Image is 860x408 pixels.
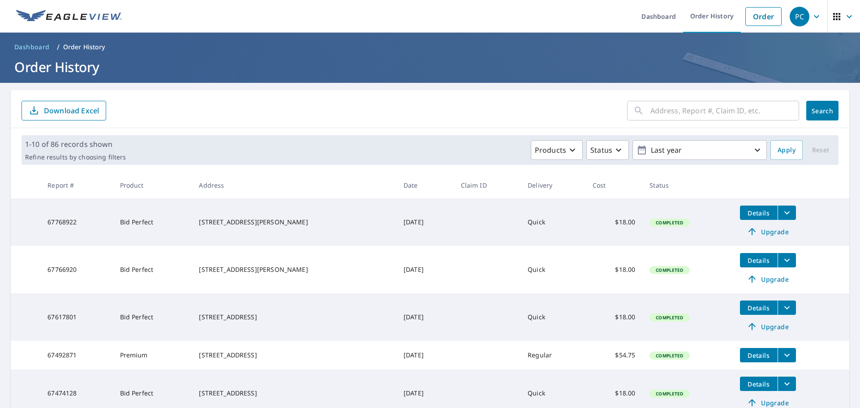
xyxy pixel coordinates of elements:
[650,391,688,397] span: Completed
[813,107,831,115] span: Search
[11,58,849,76] h1: Order History
[585,172,643,198] th: Cost
[650,352,688,359] span: Completed
[113,246,192,293] td: Bid Perfect
[740,224,796,239] a: Upgrade
[585,198,643,246] td: $18.00
[745,321,791,332] span: Upgrade
[520,341,585,369] td: Regular
[650,314,688,321] span: Completed
[14,43,50,52] span: Dashboard
[740,272,796,286] a: Upgrade
[806,101,838,120] button: Search
[199,313,389,322] div: [STREET_ADDRESS]
[778,377,796,391] button: filesDropdownBtn-67474128
[778,145,795,156] span: Apply
[199,218,389,227] div: [STREET_ADDRESS][PERSON_NAME]
[396,198,454,246] td: [DATE]
[745,304,772,312] span: Details
[44,106,99,116] p: Download Excel
[642,172,732,198] th: Status
[650,267,688,273] span: Completed
[520,198,585,246] td: Quick
[11,40,849,54] nav: breadcrumb
[520,172,585,198] th: Delivery
[113,198,192,246] td: Bid Perfect
[535,145,566,155] p: Products
[745,256,772,265] span: Details
[520,293,585,341] td: Quick
[40,293,112,341] td: 67617801
[25,153,126,161] p: Refine results by choosing filters
[647,142,752,158] p: Last year
[778,253,796,267] button: filesDropdownBtn-67766920
[396,172,454,198] th: Date
[632,140,767,160] button: Last year
[790,7,809,26] div: PC
[396,341,454,369] td: [DATE]
[740,301,778,315] button: detailsBtn-67617801
[745,209,772,217] span: Details
[740,253,778,267] button: detailsBtn-67766920
[40,172,112,198] th: Report #
[11,40,53,54] a: Dashboard
[40,341,112,369] td: 67492871
[585,293,643,341] td: $18.00
[16,10,122,23] img: EV Logo
[740,319,796,334] a: Upgrade
[650,219,688,226] span: Completed
[396,293,454,341] td: [DATE]
[740,348,778,362] button: detailsBtn-67492871
[650,98,799,123] input: Address, Report #, Claim ID, etc.
[113,172,192,198] th: Product
[454,172,521,198] th: Claim ID
[396,246,454,293] td: [DATE]
[778,348,796,362] button: filesDropdownBtn-67492871
[585,246,643,293] td: $18.00
[21,101,106,120] button: Download Excel
[25,139,126,150] p: 1-10 of 86 records shown
[740,206,778,220] button: detailsBtn-67768922
[585,341,643,369] td: $54.75
[192,172,396,198] th: Address
[199,351,389,360] div: [STREET_ADDRESS]
[590,145,612,155] p: Status
[40,246,112,293] td: 67766920
[113,341,192,369] td: Premium
[113,293,192,341] td: Bid Perfect
[778,301,796,315] button: filesDropdownBtn-67617801
[745,226,791,237] span: Upgrade
[745,7,782,26] a: Order
[531,140,583,160] button: Products
[586,140,629,160] button: Status
[770,140,803,160] button: Apply
[40,198,112,246] td: 67768922
[745,274,791,284] span: Upgrade
[745,380,772,388] span: Details
[57,42,60,52] li: /
[63,43,105,52] p: Order History
[199,389,389,398] div: [STREET_ADDRESS]
[199,265,389,274] div: [STREET_ADDRESS][PERSON_NAME]
[520,246,585,293] td: Quick
[745,397,791,408] span: Upgrade
[740,377,778,391] button: detailsBtn-67474128
[778,206,796,220] button: filesDropdownBtn-67768922
[745,351,772,360] span: Details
